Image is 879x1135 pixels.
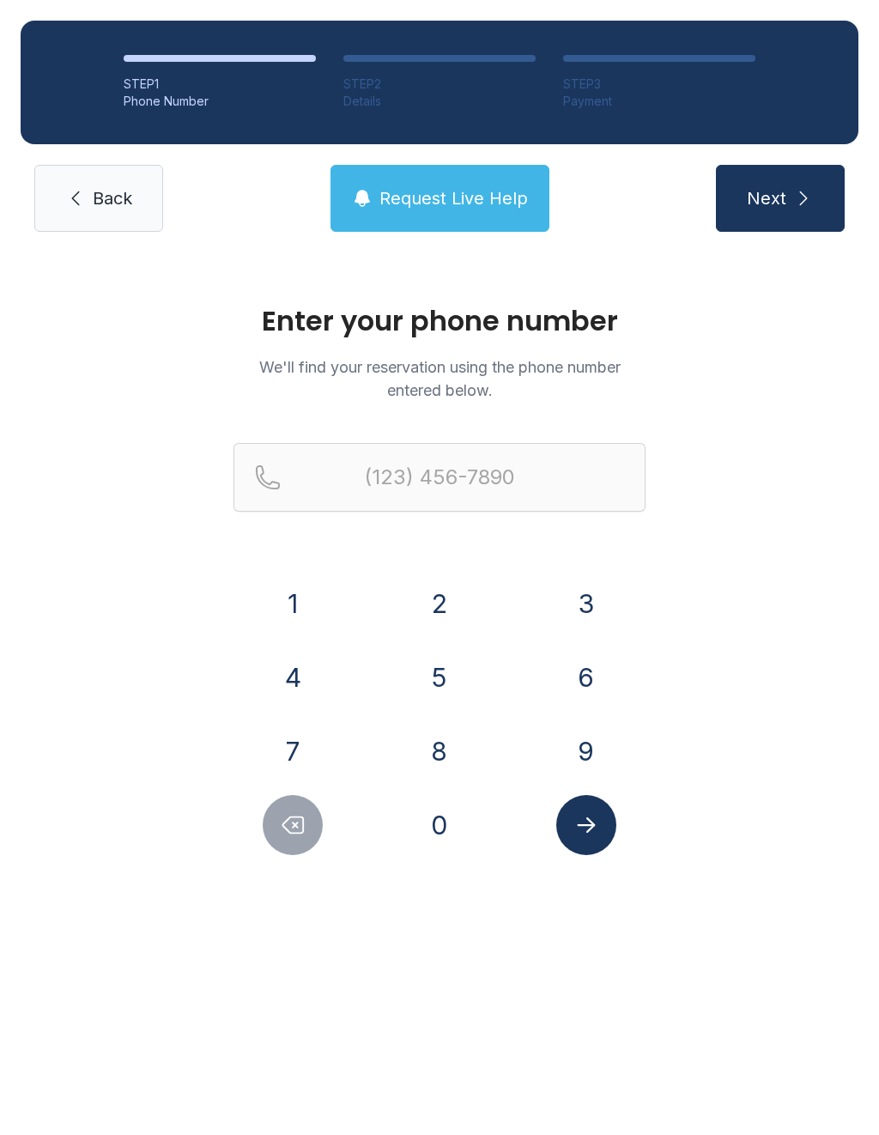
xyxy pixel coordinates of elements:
[409,721,470,781] button: 8
[343,93,536,110] div: Details
[233,355,646,402] p: We'll find your reservation using the phone number entered below.
[563,76,755,93] div: STEP 3
[747,186,786,210] span: Next
[409,795,470,855] button: 0
[343,76,536,93] div: STEP 2
[233,307,646,335] h1: Enter your phone number
[263,647,323,707] button: 4
[409,574,470,634] button: 2
[93,186,132,210] span: Back
[556,647,616,707] button: 6
[263,795,323,855] button: Delete number
[263,574,323,634] button: 1
[556,574,616,634] button: 3
[263,721,323,781] button: 7
[556,721,616,781] button: 9
[124,76,316,93] div: STEP 1
[233,443,646,512] input: Reservation phone number
[556,795,616,855] button: Submit lookup form
[379,186,528,210] span: Request Live Help
[409,647,470,707] button: 5
[563,93,755,110] div: Payment
[124,93,316,110] div: Phone Number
